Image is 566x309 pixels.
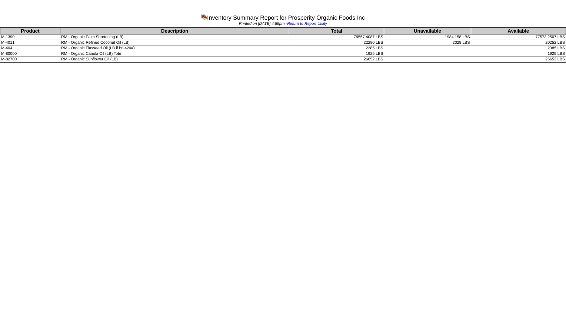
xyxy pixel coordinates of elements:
[0,28,60,34] th: Product
[471,28,566,34] th: Available
[471,57,566,62] td: 26652 LBS
[471,46,566,51] td: 2385 LBS
[60,28,289,34] th: Description
[60,40,289,46] td: RM - Organic Refined Coconut Oil (LB)
[60,46,289,51] td: RM - Organic Flaxseed Oil (LB if brl 420#)
[471,40,566,46] td: 20252 LBS
[471,51,566,57] td: 1925 LBS
[60,51,289,57] td: RM - Organic Canola Oil (LB) Tote
[0,51,60,57] td: M-80000
[384,34,471,40] td: 1984.158 LBS
[60,34,289,40] td: RM - Organic Palm Shortening (LB)
[384,28,471,34] th: Unavailable
[289,51,384,57] td: 1925 LBS
[289,57,384,62] td: 26652 LBS
[287,21,327,26] a: Return to Report Utility
[471,34,566,40] td: 77573.2507 LBS
[60,57,289,62] td: RM - Organic Sunflower Oil (LB)
[201,14,207,20] img: graph.gif
[0,57,60,62] td: M-82700
[0,40,60,46] td: M-4011
[289,28,384,34] th: Total
[384,40,471,46] td: 2028 LBS
[0,34,60,40] td: M-1390
[289,34,384,40] td: 79557.4087 LBS
[0,46,60,51] td: M-404
[289,40,384,46] td: 22280 LBS
[289,46,384,51] td: 2385 LBS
